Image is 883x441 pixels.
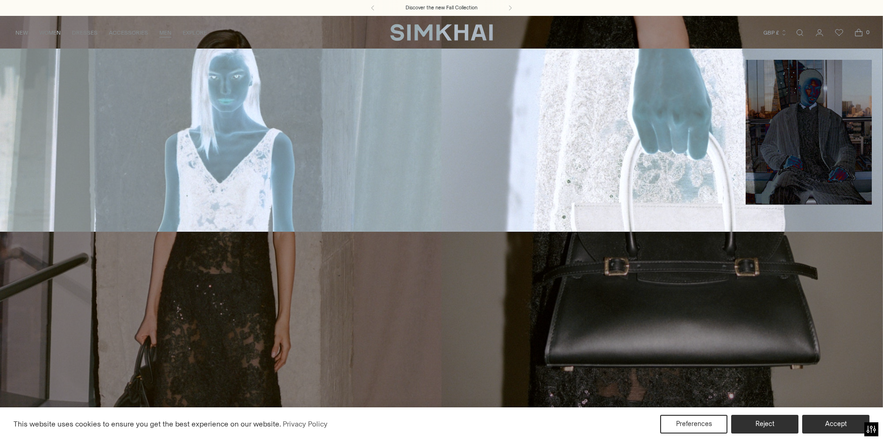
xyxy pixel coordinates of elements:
button: Accept [802,415,869,434]
span: This website uses cookies to ensure you get the best experience on our website. [14,420,281,428]
a: Wishlist [830,23,848,42]
a: MEN [159,22,171,43]
a: ACCESSORIES [109,22,148,43]
span: 0 [863,28,872,36]
button: Reject [731,415,798,434]
a: DRESSES [72,22,98,43]
button: Preferences [660,415,727,434]
a: SIMKHAI [390,23,493,42]
a: Open cart modal [849,23,868,42]
a: NEW [15,22,28,43]
a: Open search modal [790,23,809,42]
a: Privacy Policy (opens in a new tab) [281,417,329,431]
a: EXPLORE [183,22,207,43]
a: Go to the account page [810,23,829,42]
button: GBP £ [763,22,787,43]
a: Discover the new Fall Collection [406,4,477,12]
a: WOMEN [39,22,61,43]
